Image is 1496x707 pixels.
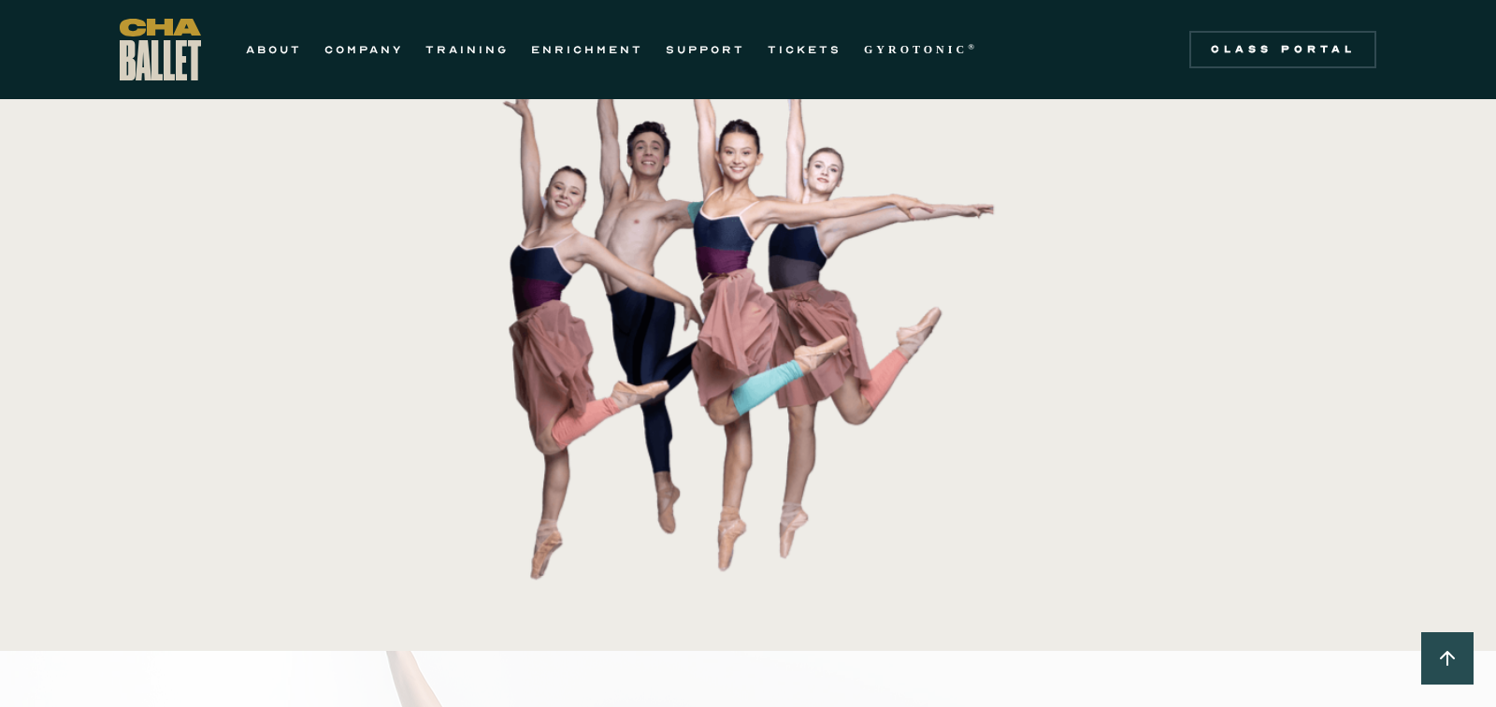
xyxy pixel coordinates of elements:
[246,38,302,61] a: ABOUT
[768,38,841,61] a: TICKETS
[666,38,745,61] a: SUPPORT
[531,38,643,61] a: ENRICHMENT
[425,38,509,61] a: TRAINING
[864,38,978,61] a: GYROTONIC®
[120,19,201,80] a: home
[1189,31,1376,68] a: Class Portal
[1201,42,1365,57] div: Class Portal
[968,42,978,51] sup: ®
[864,43,968,56] strong: GYROTONIC
[324,38,403,61] a: COMPANY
